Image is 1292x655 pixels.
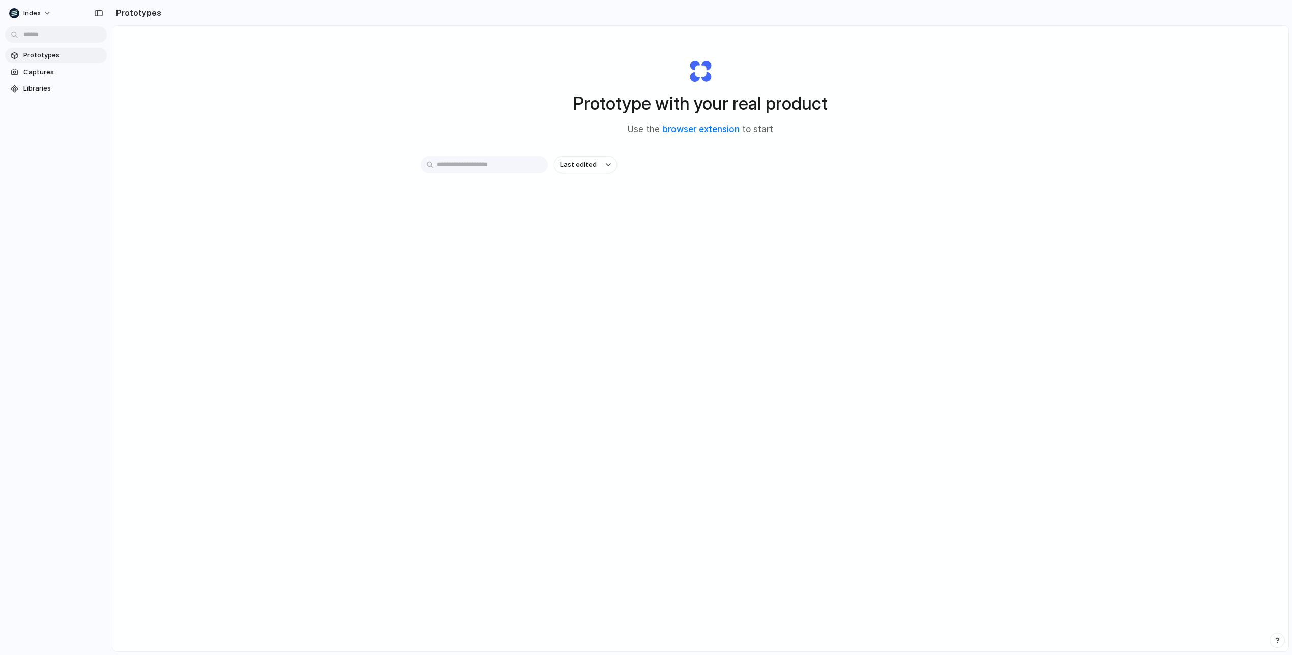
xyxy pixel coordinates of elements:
[23,50,103,61] span: Prototypes
[23,8,41,18] span: Index
[23,83,103,94] span: Libraries
[662,124,740,134] a: browser extension
[560,160,597,170] span: Last edited
[5,65,107,80] a: Captures
[554,156,617,173] button: Last edited
[112,7,161,19] h2: Prototypes
[5,48,107,63] a: Prototypes
[23,67,103,77] span: Captures
[5,5,56,21] button: Index
[5,81,107,96] a: Libraries
[573,90,828,117] h1: Prototype with your real product
[628,123,773,136] span: Use the to start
